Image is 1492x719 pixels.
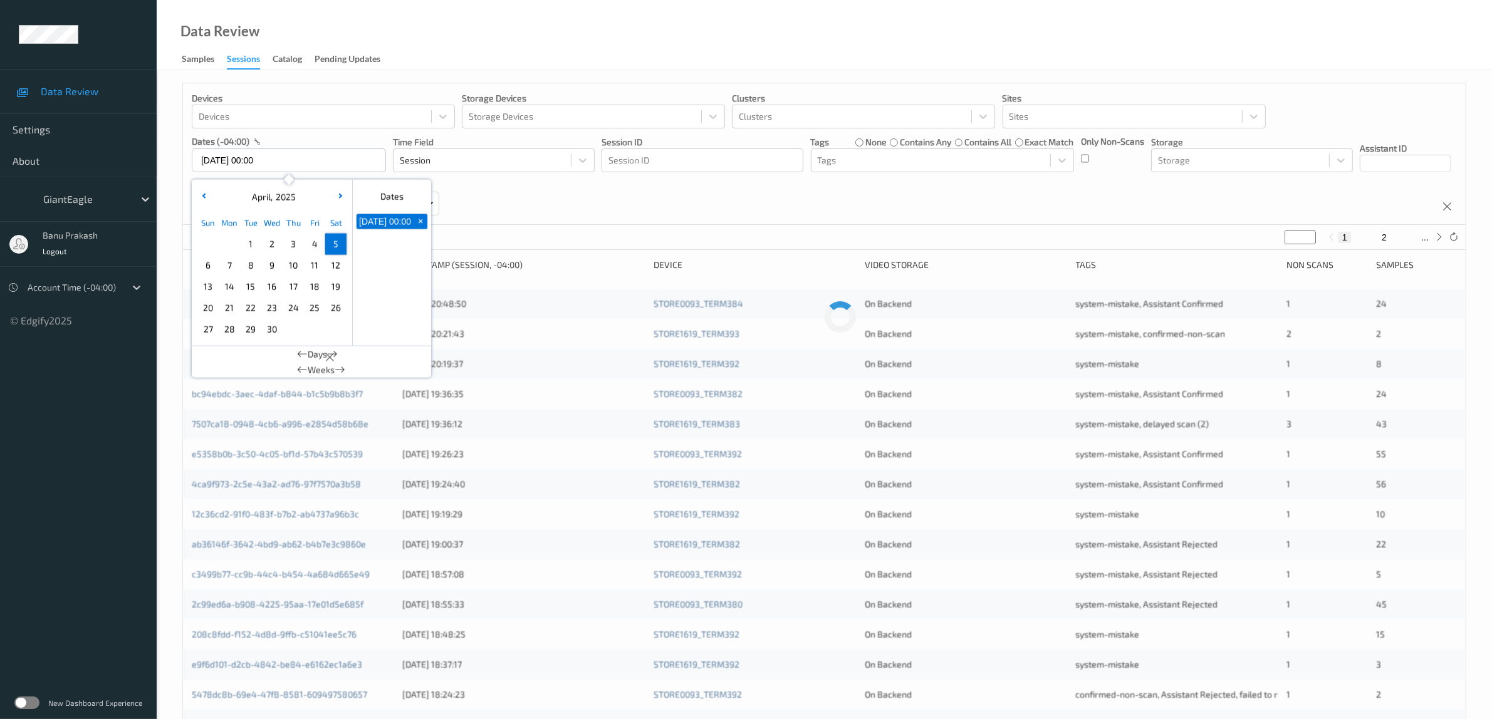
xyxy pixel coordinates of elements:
div: Choose Thursday May 01 of 2025 [283,319,304,340]
a: STORE1619_TERM392 [654,659,740,670]
span: 2 [1376,689,1381,700]
div: Choose Monday April 21 of 2025 [219,297,240,319]
div: Choose Tuesday April 08 of 2025 [240,255,261,276]
a: STORE1619_TERM392 [654,509,740,519]
a: Pending Updates [315,51,393,68]
p: Clusters [732,92,995,105]
p: Storage Devices [462,92,725,105]
div: Choose Saturday April 05 of 2025 [325,234,347,255]
span: 56 [1376,478,1386,489]
span: Days [308,348,327,360]
div: On Backend [865,448,1067,460]
span: system-mistake, delayed scan (2) [1076,418,1209,429]
div: On Backend [865,297,1067,310]
span: 23 [263,299,281,317]
div: Choose Saturday April 12 of 2025 [325,255,347,276]
div: Choose Wednesday April 23 of 2025 [261,297,283,319]
div: On Backend [865,508,1067,520]
span: 1 [1286,298,1290,309]
div: On Backend [865,478,1067,490]
a: 4ca9f973-2c5e-43a2-ad76-97f7570a3b58 [192,478,361,489]
div: Choose Thursday April 24 of 2025 [283,297,304,319]
span: system-mistake, confirmed-non-scan [1076,328,1226,339]
span: 26 [327,299,345,317]
span: system-mistake, Assistant Confirmed [1076,448,1224,459]
span: 11 [306,257,323,274]
div: Choose Wednesday April 02 of 2025 [261,234,283,255]
span: 19 [327,278,345,296]
span: 1 [1286,388,1290,399]
span: 21 [221,299,238,317]
div: Dates [353,185,431,209]
span: 22 [242,299,259,317]
div: Choose Sunday April 27 of 2025 [197,319,219,340]
span: confirmed-non-scan, Assistant Rejected, failed to recover [1076,689,1306,700]
div: On Backend [865,598,1067,611]
div: Device [654,259,857,271]
div: Timestamp (Session, -04:00) [403,259,645,271]
span: 24 [284,299,302,317]
div: [DATE] 19:26:23 [403,448,645,460]
a: Sessions [227,51,273,70]
span: 3 [1376,659,1381,670]
span: 43 [1376,418,1387,429]
span: 5 [327,235,345,253]
a: STORE0093_TERM380 [654,599,743,609]
div: [DATE] 20:19:37 [403,358,645,370]
div: [DATE] 19:19:29 [403,508,645,520]
div: [DATE] 18:57:08 [403,568,645,581]
span: 3 [1286,418,1291,429]
span: 18 [306,278,323,296]
div: On Backend [865,418,1067,430]
div: Sessions [227,53,260,70]
label: exact match [1025,136,1074,148]
div: Choose Friday May 02 of 2025 [304,319,325,340]
p: Session ID [602,136,803,148]
a: STORE0093_TERM384 [654,298,744,309]
span: 10 [284,257,302,274]
a: c3499b77-cc9b-44c4-b454-4a684d665e49 [192,569,370,579]
div: Sun [197,212,219,234]
div: Choose Sunday April 13 of 2025 [197,276,219,297]
div: Thu [283,212,304,234]
div: On Backend [865,688,1067,701]
a: e9f6d101-d2cb-4842-be84-e6162ec1a6e3 [192,659,362,670]
a: 208c8fdd-f152-4d8d-9ffb-c51041ee5c76 [192,629,357,639]
span: 2 [1286,328,1291,339]
div: Choose Tuesday April 15 of 2025 [240,276,261,297]
a: Catalog [273,51,315,68]
div: Pending Updates [315,53,380,68]
button: ... [1417,232,1432,243]
div: Choose Saturday April 26 of 2025 [325,297,347,319]
div: Choose Thursday April 03 of 2025 [283,234,304,255]
label: contains any [900,136,951,148]
span: 9 [263,257,281,274]
div: [DATE] 18:48:25 [403,628,645,641]
a: STORE0093_TERM392 [654,569,743,579]
a: STORE1619_TERM382 [654,478,741,489]
span: 28 [221,321,238,338]
a: bc94ebdc-3aec-4daf-b844-b1c5b9b8b3f7 [192,388,363,399]
p: Only Non-Scans [1081,135,1144,148]
div: [DATE] 18:37:17 [403,658,645,671]
span: April [248,192,270,202]
div: Choose Tuesday April 29 of 2025 [240,319,261,340]
div: Choose Thursday April 10 of 2025 [283,255,304,276]
p: Devices [192,92,455,105]
a: e5358b0b-3c50-4c05-bf1d-57b43c570539 [192,448,363,459]
div: [DATE] 19:36:35 [403,388,645,400]
a: ab36146f-3642-4bd9-ab62-b4b7e3c9860e [192,539,366,549]
span: 20 [199,299,217,317]
span: system-mistake, Assistant Rejected [1076,569,1218,579]
div: Choose Wednesday April 16 of 2025 [261,276,283,297]
div: Video Storage [865,259,1067,271]
a: 2c99ed6a-b908-4225-95aa-17e01d5e685f [192,599,363,609]
a: STORE1619_TERM382 [654,539,741,549]
p: Sites [1003,92,1266,105]
div: Data Review [180,25,259,38]
span: 27 [199,321,217,338]
div: [DATE] 20:21:43 [403,328,645,340]
span: 12 [327,257,345,274]
span: 15 [1376,629,1385,639]
span: 8 [1376,358,1382,369]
